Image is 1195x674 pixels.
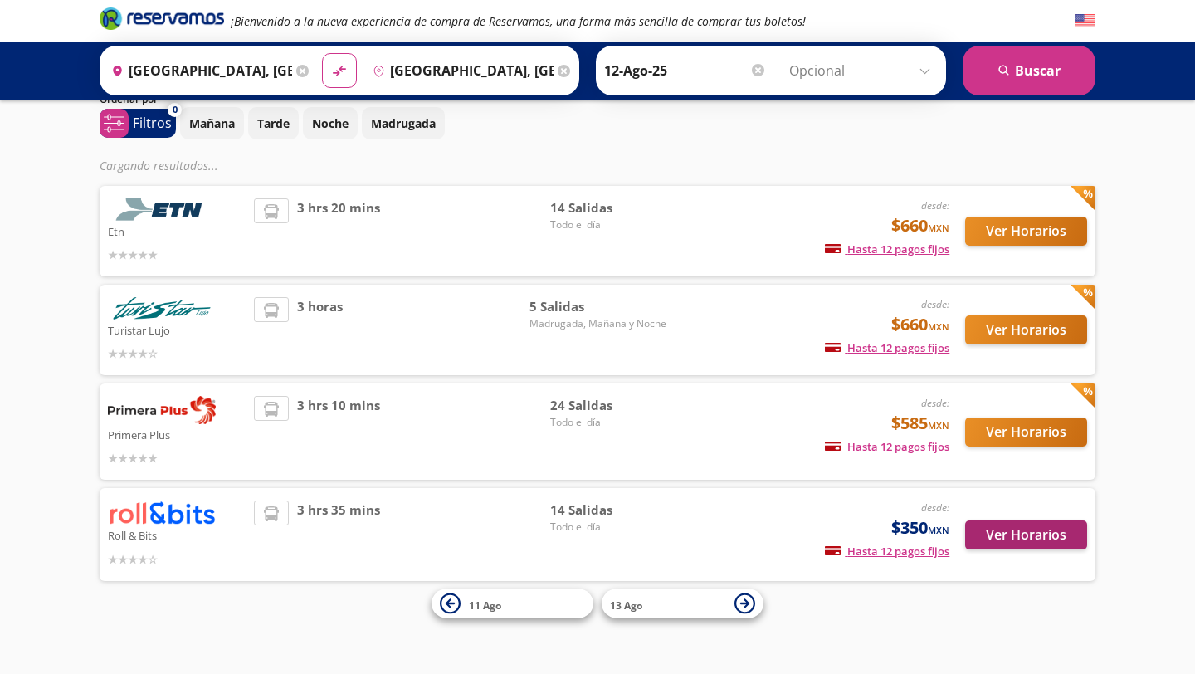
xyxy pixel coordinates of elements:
span: $585 [891,411,949,436]
em: desde: [921,198,949,212]
input: Opcional [789,50,938,91]
button: English [1075,11,1095,32]
span: Hasta 12 pagos fijos [825,439,949,454]
p: Etn [108,221,246,241]
button: 0Filtros [100,109,176,138]
small: MXN [928,222,949,234]
input: Elegir Fecha [604,50,767,91]
button: Ver Horarios [965,520,1087,549]
button: Ver Horarios [965,315,1087,344]
button: Ver Horarios [965,418,1087,447]
button: Ver Horarios [965,217,1087,246]
span: 0 [173,103,178,117]
img: Primera Plus [108,396,216,424]
span: $350 [891,515,949,540]
span: 14 Salidas [550,501,666,520]
em: Cargando resultados ... [100,158,218,173]
em: desde: [921,396,949,410]
em: desde: [921,297,949,311]
small: MXN [928,524,949,536]
span: 11 Ago [469,598,501,612]
p: Madrugada [371,115,436,132]
small: MXN [928,419,949,432]
span: 3 horas [297,297,343,363]
span: 14 Salidas [550,198,666,217]
span: Hasta 12 pagos fijos [825,340,949,355]
img: Etn [108,198,216,221]
span: Hasta 12 pagos fijos [825,544,949,559]
button: Madrugada [362,107,445,139]
span: Madrugada, Mañana y Noche [529,316,666,331]
span: Todo el día [550,415,666,430]
button: Noche [303,107,358,139]
button: Tarde [248,107,299,139]
small: MXN [928,320,949,333]
button: Mañana [180,107,244,139]
em: desde: [921,501,949,515]
span: 13 Ago [610,598,642,612]
span: Hasta 12 pagos fijos [825,242,949,256]
a: Brand Logo [100,6,224,36]
span: $660 [891,213,949,238]
p: Ordenar por [100,92,158,107]
span: 3 hrs 10 mins [297,396,380,467]
img: Roll & Bits [108,501,216,525]
input: Buscar Destino [366,50,554,91]
i: Brand Logo [100,6,224,31]
p: Roll & Bits [108,525,246,545]
button: 11 Ago [432,589,593,618]
span: Todo el día [550,520,666,535]
span: 24 Salidas [550,396,666,415]
span: Todo el día [550,217,666,232]
img: Turistar Lujo [108,297,216,320]
p: Mañana [189,115,235,132]
button: 13 Ago [602,589,763,618]
p: Tarde [257,115,290,132]
span: 3 hrs 35 mins [297,501,380,568]
p: Noche [312,115,349,132]
p: Primera Plus [108,424,246,444]
p: Turistar Lujo [108,320,246,339]
p: Filtros [133,113,172,133]
em: ¡Bienvenido a la nueva experiencia de compra de Reservamos, una forma más sencilla de comprar tus... [231,13,806,29]
span: $660 [891,312,949,337]
input: Buscar Origen [105,50,292,91]
button: Buscar [963,46,1095,95]
span: 3 hrs 20 mins [297,198,380,264]
span: 5 Salidas [529,297,666,316]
